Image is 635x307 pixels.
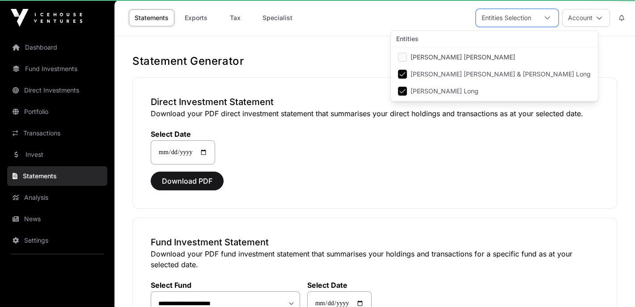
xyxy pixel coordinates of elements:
a: Exports [178,9,214,26]
h1: Statement Generator [132,54,617,68]
a: Direct Investments [7,80,107,100]
span: [PERSON_NAME] [PERSON_NAME] [411,54,515,60]
a: Specialist [257,9,298,26]
div: Entities [391,31,598,47]
span: [PERSON_NAME] Long [411,88,478,94]
a: Dashboard [7,38,107,57]
li: Kathryn Margaret Jones & David Trenwith Long [393,66,596,82]
a: Tax [217,9,253,26]
a: Download PDF [151,181,224,189]
label: Select Fund [151,281,300,290]
p: Download your PDF fund investment statement that summarises your holdings and transactions for a ... [151,248,599,270]
h3: Fund Investment Statement [151,236,599,248]
a: News [7,209,107,229]
a: Statements [7,166,107,186]
li: Kathryn Margaret Jones [393,49,596,65]
button: Download PDF [151,172,224,190]
iframe: Chat Widget [590,264,635,307]
a: Portfolio [7,102,107,122]
a: Statements [129,9,174,26]
div: Entities Selection [476,9,537,26]
p: Download your PDF direct investment statement that summarises your direct holdings and transactio... [151,108,599,119]
span: [PERSON_NAME] [PERSON_NAME] & [PERSON_NAME] Long [411,71,591,77]
button: Account [562,9,610,27]
label: Select Date [151,130,215,139]
a: Analysis [7,188,107,207]
ul: Option List [391,47,598,101]
a: Invest [7,145,107,164]
a: Fund Investments [7,59,107,79]
label: Select Date [307,281,372,290]
a: Settings [7,231,107,250]
img: Icehouse Ventures Logo [11,9,82,27]
h3: Direct Investment Statement [151,96,599,108]
a: Transactions [7,123,107,143]
span: Download PDF [162,176,212,186]
li: David Trenwith Long [393,83,596,99]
